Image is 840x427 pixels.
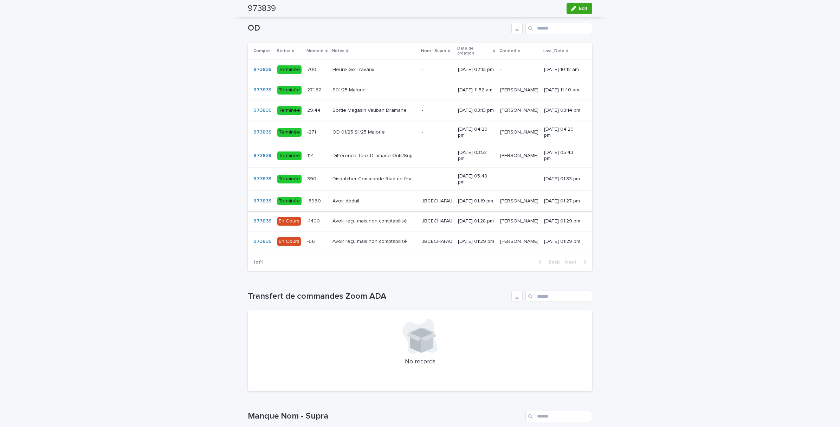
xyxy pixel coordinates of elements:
p: JBCECHAFAU [422,197,454,204]
p: -3960 [307,197,322,204]
p: [DATE] 01:29 pm [544,218,581,224]
button: Back [533,259,562,265]
p: [DATE] 05:43 pm [544,150,581,162]
tr: 973839 Terminée390390 Dispatcher Commande Riad de févrierDispatcher Commande Riad de février -- [... [248,168,592,191]
tr: 973839 Terminée114114 Différence Taux Dramane Outil/SupraDifférence Taux Dramane Outil/Supra -- [... [248,144,592,168]
span: Edit [579,6,588,11]
tr: 973839 Terminée-271-271 OD 01/25 S1/25 MalorieOD 01/25 S1/25 Malorie -- [DATE] 04:20 pm[PERSON_NA... [248,121,592,144]
a: 973839 [253,239,272,245]
p: Compte [253,47,270,55]
p: Nom - Supra [421,47,446,55]
p: - [422,175,425,182]
p: Avoir reçu mais non comptabilisé [332,237,408,245]
p: Montant [306,47,324,55]
p: - [422,151,425,159]
div: En Cours [277,217,301,226]
div: Terminée [277,151,302,160]
p: [DATE] 03:52 pm [458,150,495,162]
p: Avoir déduit [332,197,361,204]
p: [DATE] 10:12 am [544,67,581,73]
input: Search [525,23,592,34]
p: [DATE] 01:29 pm [544,239,581,245]
p: WATEL Sandrine [500,86,540,93]
p: 700 [307,65,318,73]
p: WATEL Sandrine [500,106,540,114]
p: No records [256,358,584,366]
p: [DATE] 04:20 pm [458,127,495,138]
p: WATEL Sandrine [500,151,540,159]
p: WATEL Sandrine [500,237,540,245]
tr: 973839 Terminée271.32271.32 S01/25 MalorieS01/25 Malorie -- [DATE] 11:52 am[PERSON_NAME][PERSON_N... [248,80,592,101]
div: Terminée [277,106,302,115]
button: Edit [567,3,592,14]
p: 390 [307,175,318,182]
p: - [422,106,425,114]
p: [DATE] 04:20 pm [544,127,581,138]
p: - [500,65,503,73]
a: 973839 [253,176,272,182]
tr: 973839 Terminée700700 Heure Go TravauxHeure Go Travaux -- [DATE] 02:13 pm-- [DATE] 10:12 am [248,60,592,80]
input: Search [525,411,592,422]
p: 1 of 1 [248,254,269,271]
p: [DATE] 01:33 pm [544,176,581,182]
a: 973839 [253,218,272,224]
p: Heure Go Travaux [332,65,376,73]
p: Date de création [457,45,491,58]
p: -66 [307,237,316,245]
p: WATEL Sandrine [500,217,540,224]
p: -1400 [307,217,321,224]
p: [DATE] 11:52 am [458,87,495,93]
p: Avoir reçu mais non comptabilisé [332,217,408,224]
a: 973839 [253,198,272,204]
p: [DATE] 01:28 pm [458,218,495,224]
h2: 973839 [248,4,276,14]
p: - [500,175,503,182]
p: [DATE] 11:40 am [544,87,581,93]
button: Next [562,259,592,265]
h1: Transfert de commandes Zoom ADA [248,291,509,302]
p: Status [277,47,290,55]
p: Created [499,47,516,55]
div: Terminée [277,86,302,95]
a: 973839 [253,153,272,159]
p: WATEL Sandrine [500,197,540,204]
span: Next [565,260,581,265]
p: -271 [307,128,317,135]
h1: OD [248,23,509,33]
span: Back [544,260,560,265]
p: [DATE] 03:14 pm [544,108,581,114]
div: Terminée [277,197,302,206]
tr: 973839 Terminée-3960-3960 Avoir déduitAvoir déduit JBCECHAFAUJBCECHAFAU [DATE] 01:19 pm[PERSON_NA... [248,191,592,211]
div: Terminée [277,65,302,74]
p: - [422,65,425,73]
a: 973839 [253,129,272,135]
p: OD 01/25 S1/25 Malorie [332,128,386,135]
p: 29.44 [307,106,322,114]
p: [DATE] 03:13 pm [458,108,495,114]
h1: Manque Nom - Supra [248,411,523,421]
tr: 973839 Terminée29.4429.44 Sortie Magasin Vauban DramaneSortie Magasin Vauban Dramane -- [DATE] 03... [248,101,592,121]
div: Terminée [277,128,302,137]
div: Terminée [277,175,302,183]
a: 973839 [253,108,272,114]
p: 114 [307,151,315,159]
a: 973839 [253,67,272,73]
input: Search [525,291,592,302]
p: [DATE] 05:48 pm [458,173,495,185]
p: 271.32 [307,86,323,93]
a: 973839 [253,87,272,93]
p: Différence Taux Dramane Outil/Supra [332,151,417,159]
p: - [422,86,425,93]
p: Notes [332,47,344,55]
p: [DATE] 02:13 pm [458,67,495,73]
p: Sortie Magasin Vauban Dramane [332,106,408,114]
p: [DATE] 01:19 pm [458,198,495,204]
p: Last_Date [543,47,564,55]
p: Dispatcher Commande Riad de février [332,175,417,182]
div: En Cours [277,237,301,246]
p: JBCECHAFAU [422,237,454,245]
p: [DATE] 01:29 pm [458,239,495,245]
